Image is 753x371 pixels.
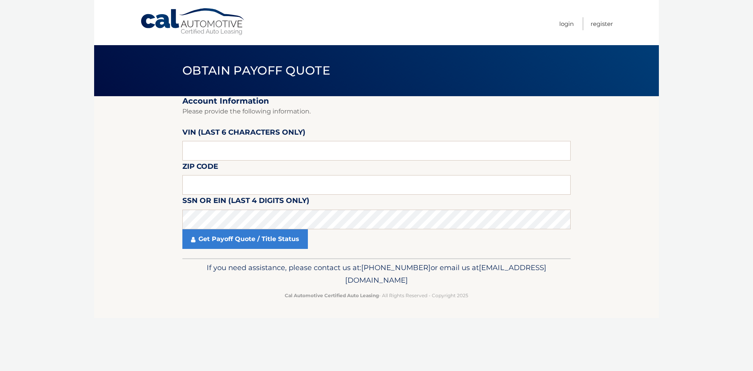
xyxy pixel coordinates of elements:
a: Register [591,17,613,30]
p: - All Rights Reserved - Copyright 2025 [187,291,566,300]
a: Get Payoff Quote / Title Status [182,229,308,249]
span: [PHONE_NUMBER] [361,263,431,272]
p: If you need assistance, please contact us at: or email us at [187,261,566,287]
label: SSN or EIN (last 4 digits only) [182,195,309,209]
a: Cal Automotive [140,8,246,36]
label: VIN (last 6 characters only) [182,126,306,141]
a: Login [559,17,574,30]
span: Obtain Payoff Quote [182,63,330,78]
strong: Cal Automotive Certified Auto Leasing [285,292,379,298]
h2: Account Information [182,96,571,106]
label: Zip Code [182,161,218,175]
p: Please provide the following information. [182,106,571,117]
